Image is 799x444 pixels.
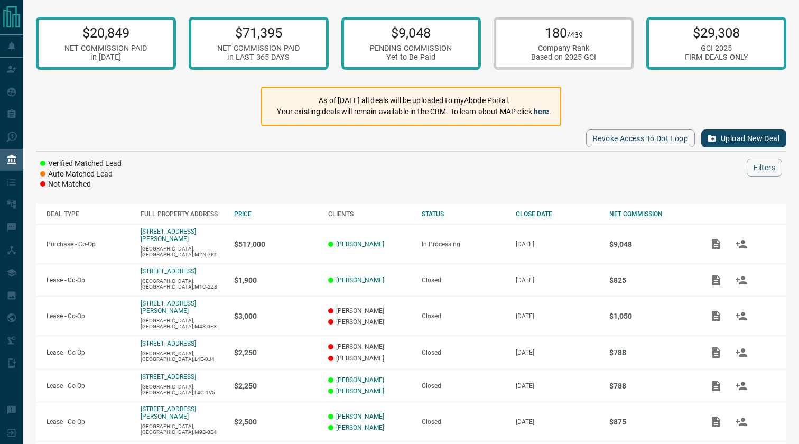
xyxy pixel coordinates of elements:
a: [STREET_ADDRESS] [141,340,196,347]
div: Based on 2025 GCI [531,53,596,62]
span: Match Clients [729,418,754,425]
p: [PERSON_NAME] [328,307,412,314]
div: NET COMMISSION PAID [64,44,147,53]
li: Auto Matched Lead [40,169,122,180]
p: $9,048 [609,240,693,248]
p: [GEOGRAPHIC_DATA],[GEOGRAPHIC_DATA],M1C-2Z8 [141,278,224,290]
p: Lease - Co-Op [47,312,130,320]
span: Match Clients [729,240,754,247]
p: $2,250 [234,382,318,390]
div: DEAL TYPE [47,210,130,218]
p: Your existing deals will remain available in the CRM. To learn about MAP click . [277,106,551,117]
p: As of [DATE] all deals will be uploaded to myAbode Portal. [277,95,551,106]
span: Add / View Documents [703,418,729,425]
p: [GEOGRAPHIC_DATA],[GEOGRAPHIC_DATA],L4C-1V5 [141,384,224,395]
p: [GEOGRAPHIC_DATA],[GEOGRAPHIC_DATA],M9B-0E4 [141,423,224,435]
div: in LAST 365 DAYS [217,53,300,62]
p: $20,849 [64,25,147,41]
div: GCI 2025 [685,44,748,53]
span: Match Clients [729,348,754,356]
div: CLOSE DATE [516,210,599,218]
div: PRICE [234,210,318,218]
p: [PERSON_NAME] [328,343,412,350]
p: [GEOGRAPHIC_DATA],[GEOGRAPHIC_DATA],M4S-0E3 [141,318,224,329]
a: here [534,107,550,116]
p: Lease - Co-Op [47,349,130,356]
p: $2,250 [234,348,318,357]
span: Match Clients [729,382,754,389]
div: FIRM DEALS ONLY [685,53,748,62]
span: /439 [567,31,583,40]
a: [STREET_ADDRESS][PERSON_NAME] [141,405,196,420]
span: Match Clients [729,276,754,283]
p: Lease - Co-Op [47,276,130,284]
p: $9,048 [370,25,452,41]
button: Filters [747,159,782,177]
a: [PERSON_NAME] [336,276,384,284]
div: In Processing [422,240,505,248]
li: Not Matched [40,179,122,190]
div: in [DATE] [64,53,147,62]
div: NET COMMISSION [609,210,693,218]
p: $2,500 [234,418,318,426]
button: Upload New Deal [701,129,786,147]
p: [GEOGRAPHIC_DATA],[GEOGRAPHIC_DATA],M2N-7K1 [141,246,224,257]
div: Yet to Be Paid [370,53,452,62]
p: $1,050 [609,312,693,320]
p: [GEOGRAPHIC_DATA],[GEOGRAPHIC_DATA],L4E-0J4 [141,350,224,362]
div: Closed [422,312,505,320]
p: [PERSON_NAME] [328,355,412,362]
p: $71,395 [217,25,300,41]
p: [DATE] [516,382,599,390]
p: $517,000 [234,240,318,248]
p: $788 [609,348,693,357]
div: Closed [422,349,505,356]
p: $3,000 [234,312,318,320]
span: Add / View Documents [703,240,729,247]
div: STATUS [422,210,505,218]
p: Purchase - Co-Op [47,240,130,248]
p: [DATE] [516,312,599,320]
div: CLIENTS [328,210,412,218]
a: [STREET_ADDRESS] [141,267,196,275]
span: Add / View Documents [703,348,729,356]
p: $1,900 [234,276,318,284]
p: $875 [609,418,693,426]
div: NET COMMISSION PAID [217,44,300,53]
p: Lease - Co-Op [47,418,130,425]
span: Match Clients [729,312,754,319]
div: FULL PROPERTY ADDRESS [141,210,224,218]
p: [PERSON_NAME] [328,318,412,326]
div: Closed [422,382,505,390]
p: $788 [609,382,693,390]
span: Add / View Documents [703,312,729,319]
div: Closed [422,276,505,284]
a: [PERSON_NAME] [336,376,384,384]
p: [DATE] [516,349,599,356]
a: [STREET_ADDRESS][PERSON_NAME] [141,228,196,243]
p: [DATE] [516,418,599,425]
span: Add / View Documents [703,382,729,389]
a: [PERSON_NAME] [336,240,384,248]
p: $825 [609,276,693,284]
div: Closed [422,418,505,425]
p: [DATE] [516,276,599,284]
li: Verified Matched Lead [40,159,122,169]
button: Revoke Access to Dot Loop [586,129,695,147]
div: PENDING COMMISSION [370,44,452,53]
a: [PERSON_NAME] [336,387,384,395]
a: [STREET_ADDRESS] [141,373,196,381]
p: $29,308 [685,25,748,41]
div: Company Rank [531,44,596,53]
a: [STREET_ADDRESS][PERSON_NAME] [141,300,196,314]
a: [PERSON_NAME] [336,424,384,431]
span: Add / View Documents [703,276,729,283]
a: [PERSON_NAME] [336,413,384,420]
p: 180 [531,25,596,41]
p: [DATE] [516,240,599,248]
